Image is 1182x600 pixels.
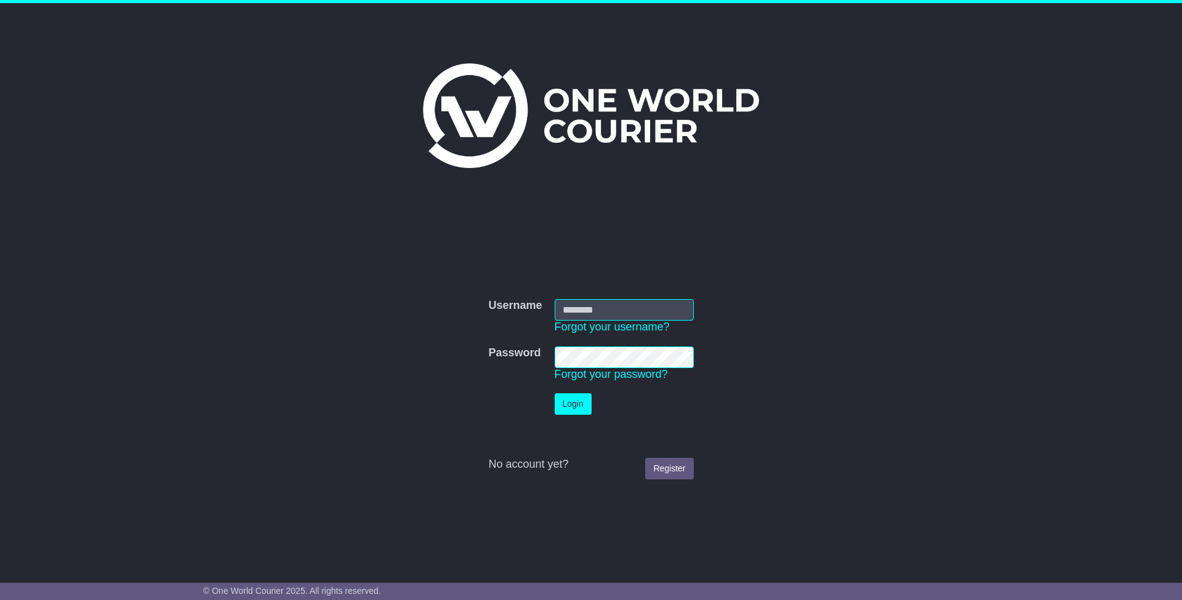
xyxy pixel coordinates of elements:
label: Password [488,346,541,360]
a: Register [645,458,693,479]
a: Forgot your password? [555,368,668,380]
span: © One World Courier 2025. All rights reserved. [203,586,381,596]
label: Username [488,299,542,313]
img: One World [423,63,759,168]
button: Login [555,393,592,415]
a: Forgot your username? [555,321,670,333]
div: No account yet? [488,458,693,471]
